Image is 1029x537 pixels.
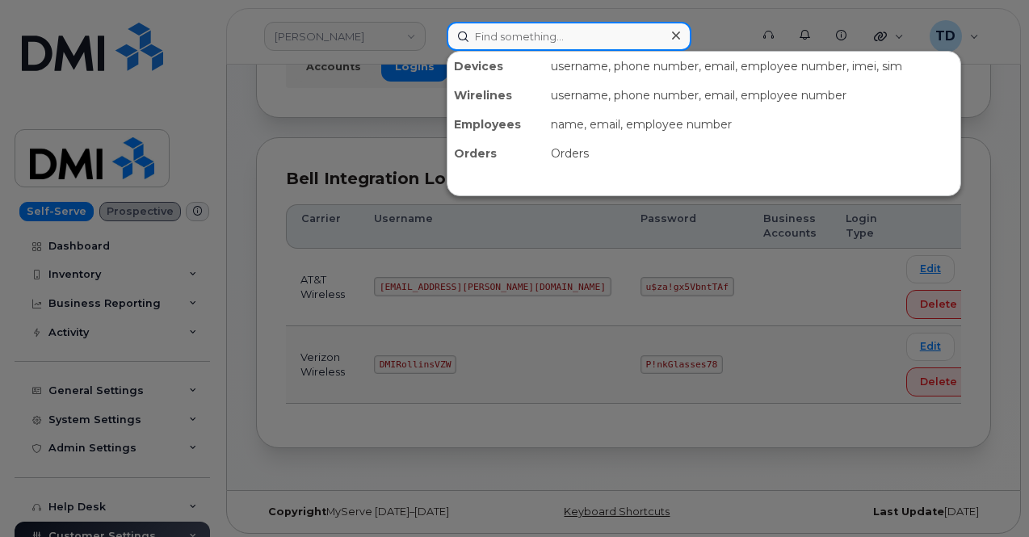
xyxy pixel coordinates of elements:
[544,52,960,81] div: username, phone number, email, employee number, imei, sim
[544,110,960,139] div: name, email, employee number
[447,139,544,168] div: Orders
[447,110,544,139] div: Employees
[544,81,960,110] div: username, phone number, email, employee number
[447,22,691,51] input: Find something...
[447,52,544,81] div: Devices
[447,81,544,110] div: Wirelines
[544,139,960,168] div: Orders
